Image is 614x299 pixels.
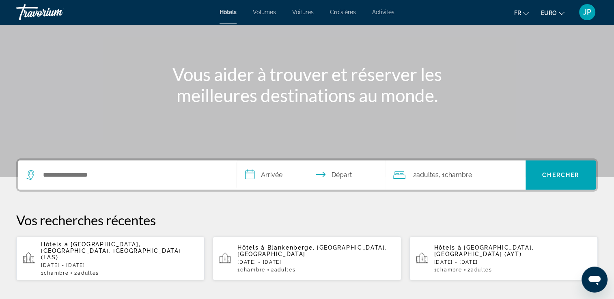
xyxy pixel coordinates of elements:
[542,172,579,178] span: Chercher
[292,9,314,15] a: Voitures
[416,171,438,179] span: Adultes
[240,267,265,273] span: Chambre
[237,267,240,273] font: 1
[78,270,99,276] span: Adultes
[577,4,598,21] button: Menu utilisateur
[582,267,608,293] iframe: Bouton de lancement de la fenêtre de messagerie
[274,267,295,273] span: Adultes
[444,171,472,179] span: Chambre
[18,160,596,190] div: Widget de recherche
[471,267,492,273] span: Adultes
[372,9,394,15] a: Activités
[253,9,276,15] a: Volumes
[41,241,68,248] span: Hôtels à
[438,171,444,179] font: , 1
[437,267,462,273] span: Chambre
[330,9,356,15] a: Croisières
[213,236,401,281] button: Hôtels à Blankenberge, [GEOGRAPHIC_DATA], [GEOGRAPHIC_DATA][DATE] - [DATE]1Chambre2Adultes
[42,169,224,181] input: Rechercher une destination hôtelière
[16,236,205,281] button: Hôtels à [GEOGRAPHIC_DATA], [GEOGRAPHIC_DATA], [GEOGRAPHIC_DATA] (LAS)[DATE] - [DATE]1Chambre2Adu...
[237,160,386,190] button: Sélectionnez la date d’arrivée et de départ
[41,263,198,268] p: [DATE] - [DATE]
[74,270,78,276] font: 2
[526,160,596,190] button: Rechercher
[237,244,387,257] span: Blankenberge, [GEOGRAPHIC_DATA], [GEOGRAPHIC_DATA]
[155,64,459,106] h1: Vous aider à trouver et réserver les meilleures destinations au monde.
[413,171,416,179] font: 2
[409,236,598,281] button: Hôtels à [GEOGRAPHIC_DATA], [GEOGRAPHIC_DATA] (AYT)[DATE] - [DATE]1Chambre2Adultes
[271,267,274,273] font: 2
[44,270,69,276] span: Chambre
[237,244,265,251] span: Hôtels à
[220,9,237,15] a: Hôtels
[434,244,534,257] span: [GEOGRAPHIC_DATA], [GEOGRAPHIC_DATA] (AYT)
[41,270,44,276] font: 1
[434,244,461,251] span: Hôtels à
[434,267,437,273] font: 1
[237,259,394,265] p: [DATE] - [DATE]
[16,2,97,23] a: Travorium
[434,259,591,265] p: [DATE] - [DATE]
[16,212,598,228] p: Vos recherches récentes
[41,241,181,261] span: [GEOGRAPHIC_DATA], [GEOGRAPHIC_DATA], [GEOGRAPHIC_DATA] (LAS)
[468,267,471,273] font: 2
[385,160,526,190] button: Voyageurs : 2 adultes, 0 enfants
